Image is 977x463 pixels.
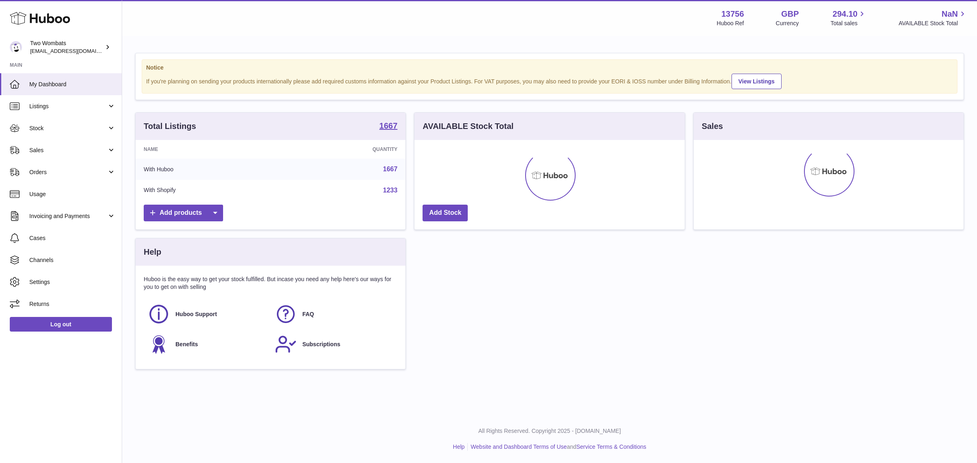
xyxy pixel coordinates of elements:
[898,20,967,27] span: AVAILABLE Stock Total
[942,9,958,20] span: NaN
[175,310,217,318] span: Huboo Support
[379,122,398,130] strong: 1667
[136,159,281,180] td: With Huboo
[423,205,468,221] a: Add Stock
[29,278,116,286] span: Settings
[732,74,782,89] a: View Listings
[702,121,723,132] h3: Sales
[29,124,107,132] span: Stock
[423,121,513,132] h3: AVAILABLE Stock Total
[898,9,967,27] a: NaN AVAILABLE Stock Total
[29,300,116,308] span: Returns
[721,9,744,20] strong: 13756
[471,443,567,450] a: Website and Dashboard Terms of Use
[148,333,267,355] a: Benefits
[281,140,406,159] th: Quantity
[453,443,465,450] a: Help
[776,20,799,27] div: Currency
[29,81,116,88] span: My Dashboard
[136,180,281,201] td: With Shopify
[148,303,267,325] a: Huboo Support
[29,146,107,154] span: Sales
[29,212,107,220] span: Invoicing and Payments
[830,20,867,27] span: Total sales
[576,443,646,450] a: Service Terms & Conditions
[144,275,397,291] p: Huboo is the easy way to get your stock fulfilled. But incase you need any help here's our ways f...
[383,166,398,173] a: 1667
[383,187,398,194] a: 1233
[144,247,161,258] h3: Help
[29,168,107,176] span: Orders
[379,122,398,131] a: 1667
[129,427,970,435] p: All Rights Reserved. Copyright 2025 - [DOMAIN_NAME]
[144,121,196,132] h3: Total Listings
[146,64,953,72] strong: Notice
[302,310,314,318] span: FAQ
[468,443,646,451] li: and
[10,41,22,53] img: internalAdmin-13756@internal.huboo.com
[29,190,116,198] span: Usage
[275,303,394,325] a: FAQ
[29,256,116,264] span: Channels
[10,317,112,332] a: Log out
[175,341,198,348] span: Benefits
[146,72,953,89] div: If you're planning on sending your products internationally please add required customs informati...
[275,333,394,355] a: Subscriptions
[302,341,340,348] span: Subscriptions
[136,140,281,159] th: Name
[832,9,857,20] span: 294.10
[30,39,103,55] div: Two Wombats
[781,9,799,20] strong: GBP
[144,205,223,221] a: Add products
[29,103,107,110] span: Listings
[717,20,744,27] div: Huboo Ref
[830,9,867,27] a: 294.10 Total sales
[30,48,120,54] span: [EMAIL_ADDRESS][DOMAIN_NAME]
[29,234,116,242] span: Cases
